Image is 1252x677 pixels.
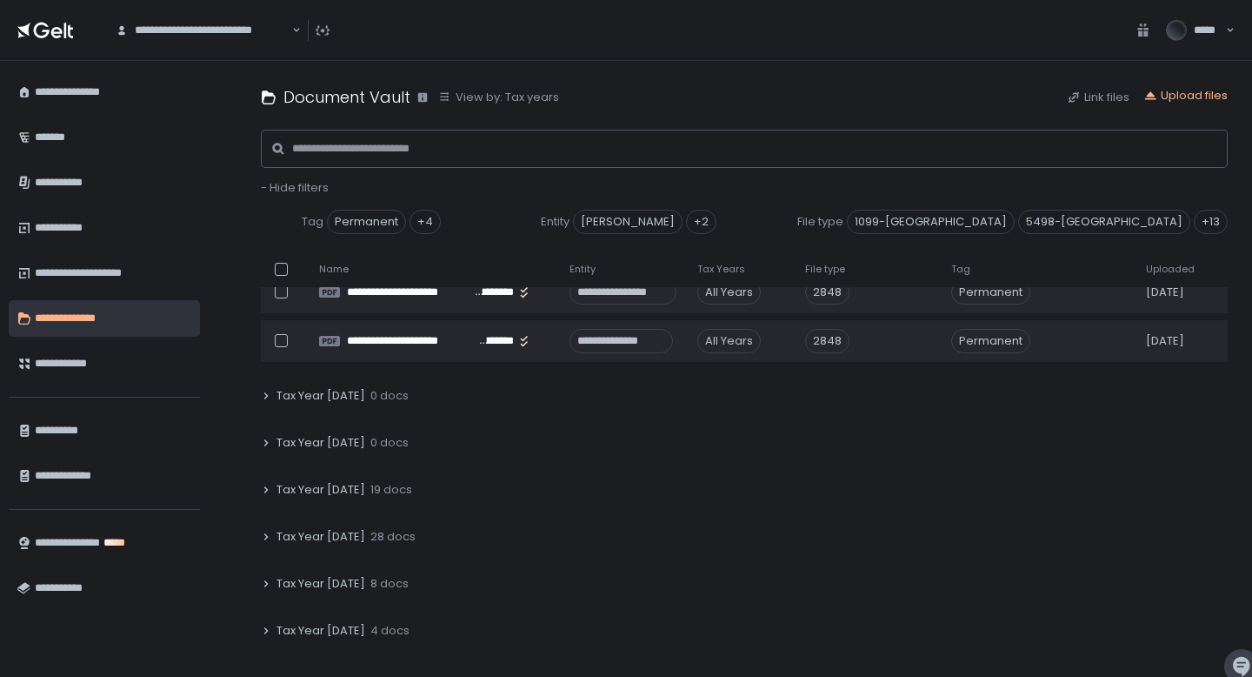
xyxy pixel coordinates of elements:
span: 4 docs [370,623,410,639]
div: All Years [697,329,761,353]
span: File type [805,263,845,276]
div: 2848 [805,280,849,305]
span: 0 docs [370,388,409,404]
span: Permanent [951,329,1030,353]
span: 1099-[GEOGRAPHIC_DATA] [847,210,1015,234]
span: Permanent [951,280,1030,305]
span: Entity [569,263,596,276]
span: Tax Year [DATE] [276,435,365,451]
span: [DATE] [1146,285,1184,300]
div: +4 [410,210,441,234]
span: Permanent [327,210,406,234]
span: Tax Year [DATE] [276,576,365,592]
span: 19 docs [370,482,412,498]
span: 0 docs [370,435,409,451]
div: All Years [697,280,761,305]
span: 8 docs [370,576,409,592]
button: View by: Tax years [438,90,559,105]
span: Tax Year [DATE] [276,623,365,639]
span: Entity [541,214,569,230]
span: Tax Year [DATE] [276,388,365,404]
span: 5498-[GEOGRAPHIC_DATA] [1018,210,1190,234]
button: - Hide filters [261,180,329,196]
span: Tax Year [DATE] [276,482,365,498]
span: 28 docs [370,529,416,545]
span: [PERSON_NAME] [573,210,683,234]
button: Upload files [1143,88,1228,104]
span: Tag [302,214,323,230]
span: Name [319,263,349,276]
h1: Document Vault [283,85,410,109]
div: 2848 [805,329,849,353]
span: Tax Years [697,263,745,276]
div: Search for option [104,12,301,49]
div: +13 [1194,210,1228,234]
button: Link files [1067,90,1129,105]
span: Tax Year [DATE] [276,529,365,545]
span: [DATE] [1146,333,1184,349]
span: File type [797,214,843,230]
span: Uploaded [1146,263,1195,276]
span: - Hide filters [261,179,329,196]
span: Tag [951,263,970,276]
div: +2 [686,210,716,234]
